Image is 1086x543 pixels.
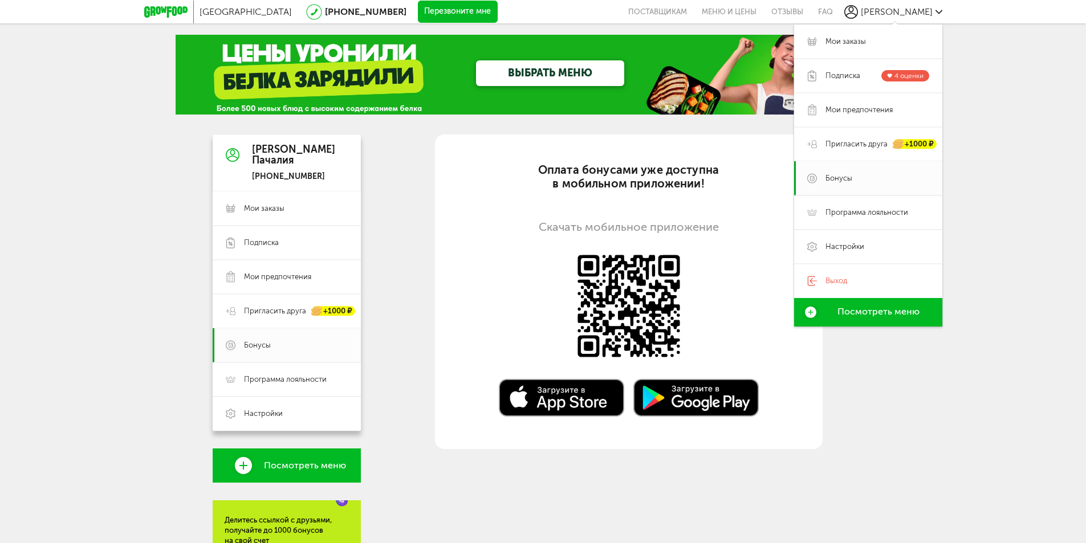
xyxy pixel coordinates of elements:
span: Бонусы [244,340,271,350]
span: Подписка [244,238,279,248]
span: [PERSON_NAME] [861,6,933,17]
a: ВЫБРАТЬ МЕНЮ [476,60,624,86]
img: Доступно в Google Play [633,378,759,417]
div: +1000 ₽ [312,307,355,316]
span: Мои заказы [244,203,284,214]
a: Настройки [213,397,361,431]
div: Скачать мобильное приложение [463,220,794,234]
a: Пригласить друга +1000 ₽ [794,127,942,161]
span: Настройки [825,242,864,252]
a: Подписка 4 оценки [794,59,942,93]
a: Программа лояльности [794,195,942,230]
div: Оплата бонусами уже доступна в мобильном приложении! [463,163,794,190]
span: Программа лояльности [825,207,908,218]
span: Пригласить друга [244,306,306,316]
a: Бонусы [794,161,942,195]
img: Доступно в AppStore [499,378,624,417]
span: Выход [825,276,847,286]
a: Мои предпочтения [213,260,361,294]
a: Настройки [794,230,942,264]
a: [PHONE_NUMBER] [325,6,406,17]
span: 4 оценки [894,72,924,80]
span: Бонусы [825,173,852,183]
button: Перезвоните мне [418,1,498,23]
a: Бонусы [213,328,361,362]
span: Мои предпочтения [825,105,893,115]
a: Выход [794,264,942,298]
span: Мои предпочтения [244,272,311,282]
a: Программа лояльности [213,362,361,397]
img: Доступно в AppStore [575,252,683,360]
a: Мои предпочтения [794,93,942,127]
div: [PERSON_NAME] Пачалия [252,144,335,167]
a: Пригласить друга +1000 ₽ [213,294,361,328]
a: Посмотреть меню [213,448,361,483]
a: Мои заказы [213,191,361,226]
span: Настройки [244,409,283,419]
a: Подписка [213,226,361,260]
a: Посмотреть меню [794,298,942,326]
div: [PHONE_NUMBER] [252,172,335,182]
span: Программа лояльности [244,374,327,385]
span: Подписка [825,71,860,81]
span: [GEOGRAPHIC_DATA] [200,6,292,17]
span: Посмотреть меню [837,307,920,317]
div: +1000 ₽ [893,139,937,149]
a: Мои заказы [794,25,942,59]
span: Посмотреть меню [264,460,346,471]
span: Пригласить друга [825,139,888,149]
span: Мои заказы [825,36,866,47]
